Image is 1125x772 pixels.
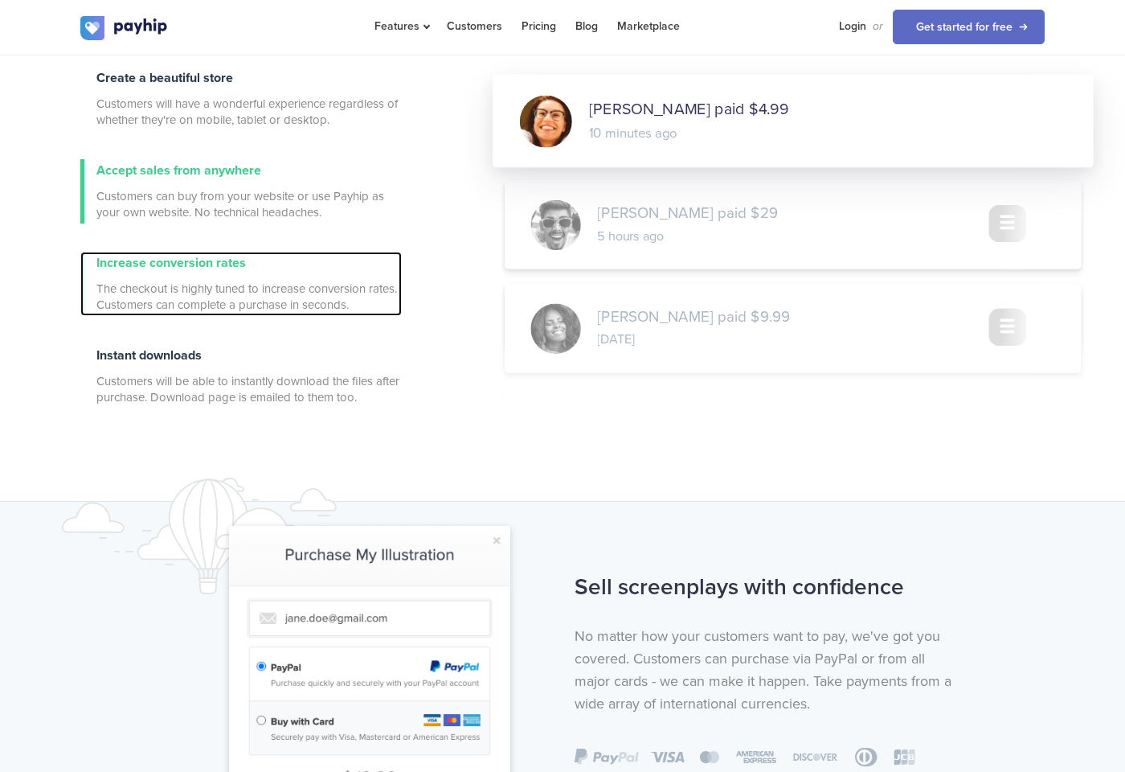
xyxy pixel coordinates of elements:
[893,10,1045,44] a: Get started for free
[80,16,169,40] img: logo.svg
[650,747,686,767] img: card-1.svg
[96,373,402,405] span: Customers will be able to instantly download the files after purchase. Download page is emailed t...
[575,566,963,609] h2: Sell screenplays with confidence
[597,203,778,224] span: [PERSON_NAME] paid $29
[96,281,402,313] span: The checkout is highly tuned to increase conversion rates. Customers can complete a purchase in s...
[575,625,963,715] p: No matter how your customers want to pay, we've got you covered. Customers can purchase via PayPa...
[733,747,779,767] img: card-3.svg
[852,747,880,767] img: card-5.svg
[96,70,233,86] span: Create a beautiful store
[80,159,402,224] a: Accept sales from anywhere Customers can buy from your website or use Payhip as your own website....
[80,252,402,316] a: Increase conversion rates The checkout is highly tuned to increase conversion rates. Customers ca...
[80,344,402,409] a: Instant downloads Customers will be able to instantly download the files after purchase. Download...
[597,306,790,328] span: [PERSON_NAME] paid $9.99
[62,478,383,594] img: airballon.svg
[96,96,402,128] span: Customers will have a wonderful experience regardless of whether they're on mobile, tablet or des...
[96,162,261,179] span: Accept sales from anywhere
[891,747,917,767] img: card-6.svg
[589,99,788,121] span: [PERSON_NAME] paid $4.99
[374,19,427,33] span: Features
[96,188,402,220] span: Customers can buy from your website or use Payhip as your own website. No technical headaches.
[791,747,841,767] img: card-4.svg
[96,347,202,363] span: Instant downloads
[697,747,722,767] img: card-2.svg
[597,331,634,349] span: [DATE]
[575,749,639,766] img: paypal.svg
[96,255,246,271] span: Increase conversion rates
[597,227,663,245] span: 5 hours ago
[589,124,677,143] span: 10 minutes ago
[80,67,402,131] a: Create a beautiful store Customers will have a wonderful experience regardless of whether they're...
